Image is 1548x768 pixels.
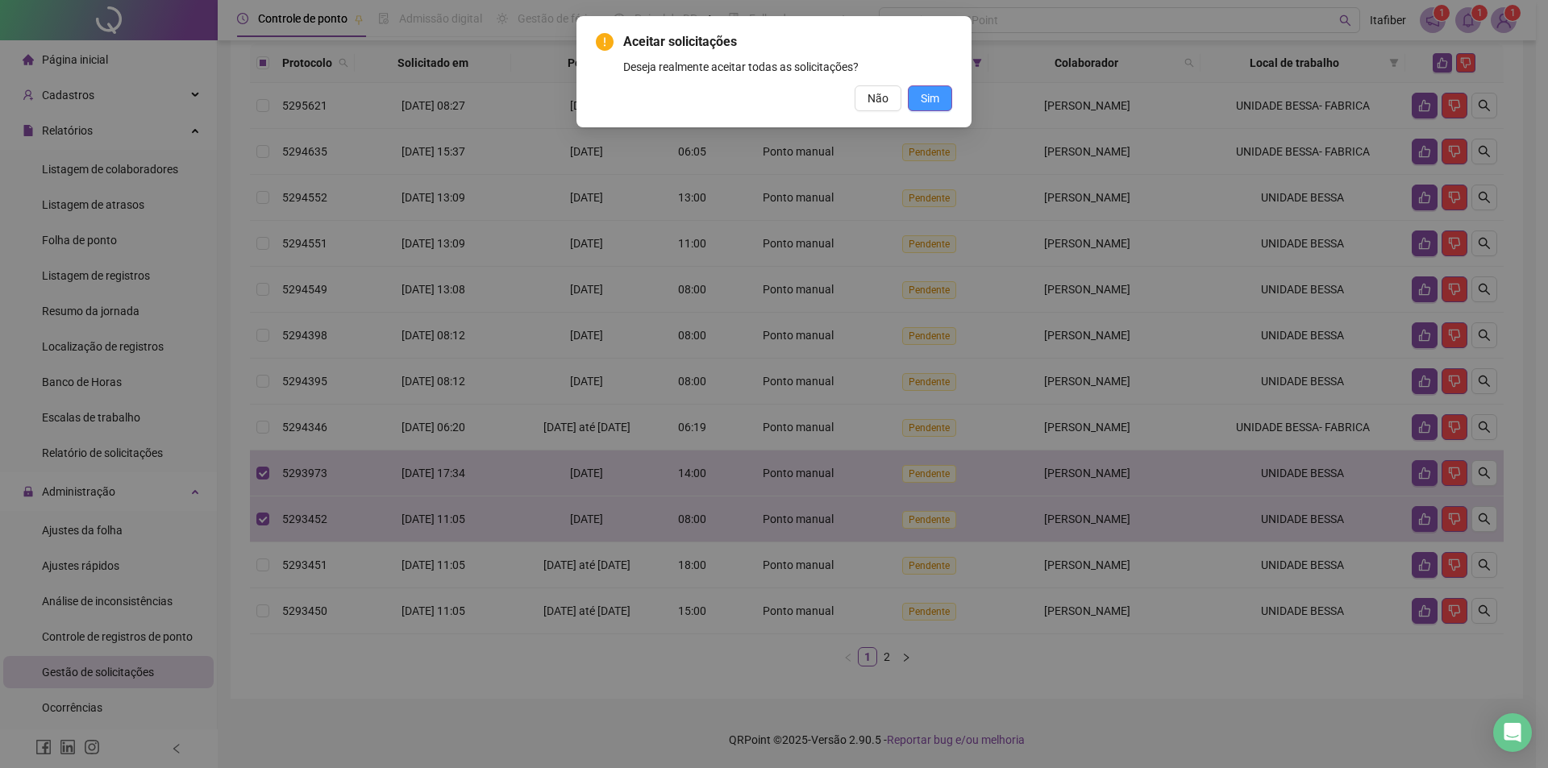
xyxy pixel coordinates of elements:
[921,89,939,107] span: Sim
[1493,713,1532,752] div: Open Intercom Messenger
[868,89,888,107] span: Não
[855,85,901,111] button: Não
[596,33,614,51] span: exclamation-circle
[623,58,952,76] div: Deseja realmente aceitar todas as solicitações?
[623,32,952,52] span: Aceitar solicitações
[908,85,952,111] button: Sim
